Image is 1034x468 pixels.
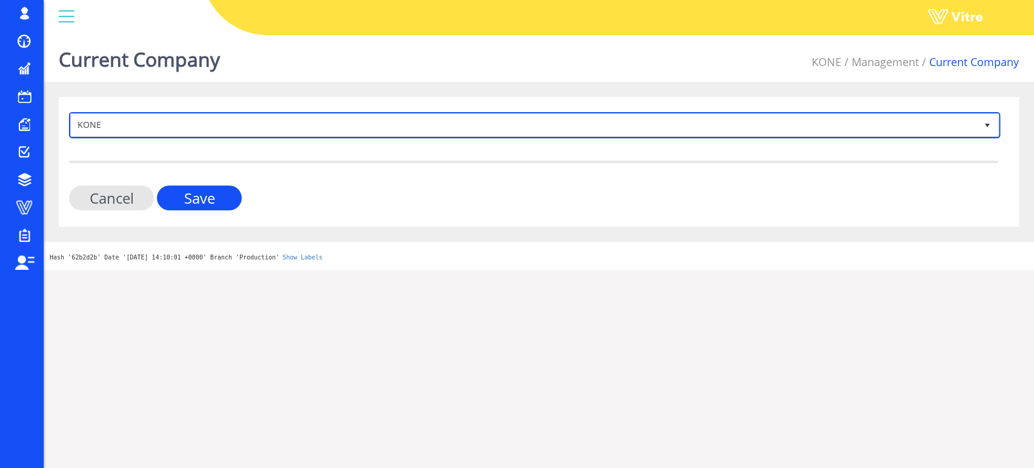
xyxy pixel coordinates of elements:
[50,254,279,261] span: Hash '62b2d2b' Date '[DATE] 14:10:01 +0000' Branch 'Production'
[157,186,242,210] input: Save
[919,55,1019,70] li: Current Company
[59,30,220,82] h1: Current Company
[71,114,976,136] span: KONE
[69,186,154,210] input: Cancel
[282,254,322,261] a: Show Labels
[812,55,841,69] a: KONE
[841,55,919,70] li: Management
[976,114,998,136] span: select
